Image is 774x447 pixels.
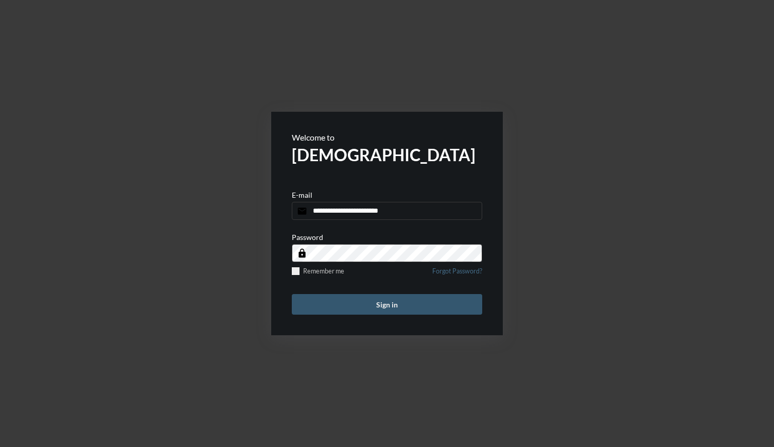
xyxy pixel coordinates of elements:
[292,145,482,165] h2: [DEMOGRAPHIC_DATA]
[292,294,482,315] button: Sign in
[432,267,482,281] a: Forgot Password?
[292,267,344,275] label: Remember me
[292,132,482,142] p: Welcome to
[292,233,323,242] p: Password
[292,191,312,199] p: E-mail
